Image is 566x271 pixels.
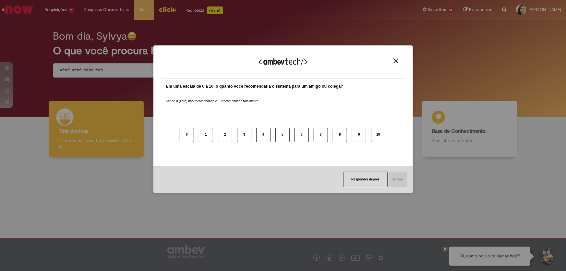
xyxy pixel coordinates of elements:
button: 7 [314,128,328,142]
button: 10 [371,128,385,142]
img: Close [393,58,398,63]
button: 4 [256,128,271,142]
button: Close [391,58,400,64]
button: 8 [333,128,347,142]
button: 9 [352,128,366,142]
button: 2 [218,128,232,142]
button: 3 [237,128,251,142]
label: Sendo 0 (zero) não recomendaria e 10 recomendaria totalmente. [166,91,259,104]
button: 1 [199,128,213,142]
button: 6 [295,128,309,142]
button: Responder depois [343,172,388,187]
img: Logo Ambevtech [259,58,307,66]
button: 0 [180,128,194,142]
label: Em uma escala de 0 a 10, o quanto você recomendaria o sistema para um amigo ou colega? [166,83,343,90]
button: 5 [275,128,290,142]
